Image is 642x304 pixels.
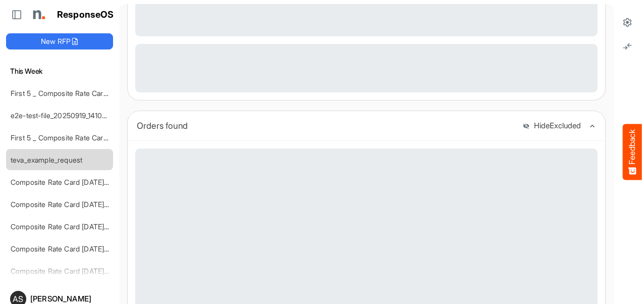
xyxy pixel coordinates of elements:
button: HideExcluded [522,122,581,130]
div: Loading... [135,44,598,92]
span: AS [13,295,23,303]
a: e2e-test-file_20250919_141053 [11,111,111,120]
div: Orders found [137,119,515,133]
a: Composite Rate Card [DATE]_smaller [11,200,130,209]
a: Composite Rate Card [DATE]_smaller [11,244,130,253]
a: First 5 _ Composite Rate Card [DATE] (2) [11,89,142,97]
div: [PERSON_NAME] [30,295,109,302]
button: New RFP [6,33,113,49]
a: Composite Rate Card [DATE] mapping test_deleted [11,222,176,231]
a: First 5 _ Composite Rate Card [DATE] (2) [11,133,142,142]
h1: ResponseOS [57,10,114,20]
button: Feedback [623,124,642,180]
a: teva_example_request [11,156,82,164]
a: Composite Rate Card [DATE]_smaller [11,178,130,186]
img: Northell [28,5,48,25]
h6: This Week [6,66,113,77]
